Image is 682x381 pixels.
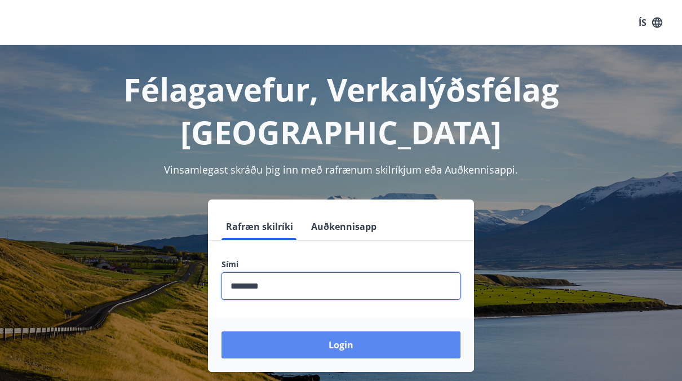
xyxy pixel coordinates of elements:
[632,12,668,33] button: ÍS
[222,213,298,240] button: Rafræn skilríki
[307,213,381,240] button: Auðkennisapp
[222,259,460,270] label: Sími
[14,68,668,153] h1: Félagavefur, Verkalýðsfélag [GEOGRAPHIC_DATA]
[222,331,460,358] button: Login
[164,163,518,176] span: Vinsamlegast skráðu þig inn með rafrænum skilríkjum eða Auðkennisappi.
